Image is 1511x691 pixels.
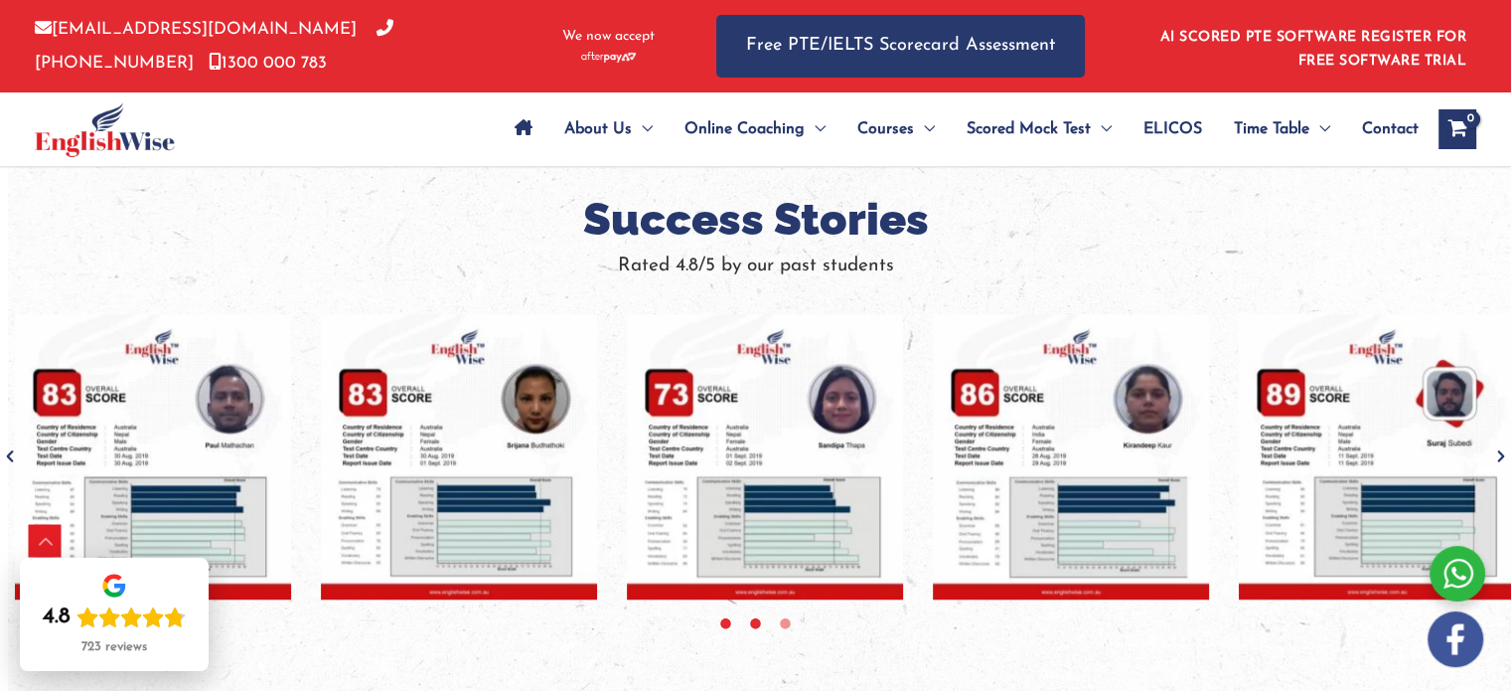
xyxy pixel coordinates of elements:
[1491,446,1511,466] button: Next
[627,314,903,600] img: Sandipa Thapa
[35,102,175,157] img: cropped-ew-logo
[1362,94,1419,164] span: Contact
[1128,94,1218,164] a: ELICOS
[499,94,1419,164] nav: Site Navigation: Main Menu
[1143,94,1202,164] span: ELICOS
[933,314,1209,600] img: Kirandeep Kaur
[1234,94,1309,164] span: Time Table
[716,15,1085,78] a: Free PTE/IELTS Scorecard Assessment
[1428,611,1483,667] img: white-facebook.png
[564,94,632,164] span: About Us
[914,94,935,164] span: Menu Toggle
[581,52,636,63] img: Afterpay-Logo
[562,27,655,47] span: We now accept
[669,94,841,164] a: Online CoachingMenu Toggle
[1091,94,1112,164] span: Menu Toggle
[43,604,71,631] div: 4.8
[209,55,327,72] a: 1300 000 783
[951,94,1128,164] a: Scored Mock TestMenu Toggle
[1218,94,1346,164] a: Time TableMenu Toggle
[321,314,597,600] img: Srijana Budhathoki
[1148,14,1476,79] aside: Header Widget 1
[632,94,653,164] span: Menu Toggle
[1160,30,1467,69] a: AI SCORED PTE SOFTWARE REGISTER FOR FREE SOFTWARE TRIAL
[1309,94,1330,164] span: Menu Toggle
[35,21,393,71] a: [PHONE_NUMBER]
[805,94,826,164] span: Menu Toggle
[857,94,914,164] span: Courses
[81,639,147,655] div: 723 reviews
[841,94,951,164] a: CoursesMenu Toggle
[1346,94,1419,164] a: Contact
[1438,109,1476,149] a: View Shopping Cart, empty
[548,94,669,164] a: About UsMenu Toggle
[15,314,291,600] img: Paul Mathachan
[684,94,805,164] span: Online Coaching
[43,604,186,631] div: Rating: 4.8 out of 5
[35,21,357,38] a: [EMAIL_ADDRESS][DOMAIN_NAME]
[967,94,1091,164] span: Scored Mock Test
